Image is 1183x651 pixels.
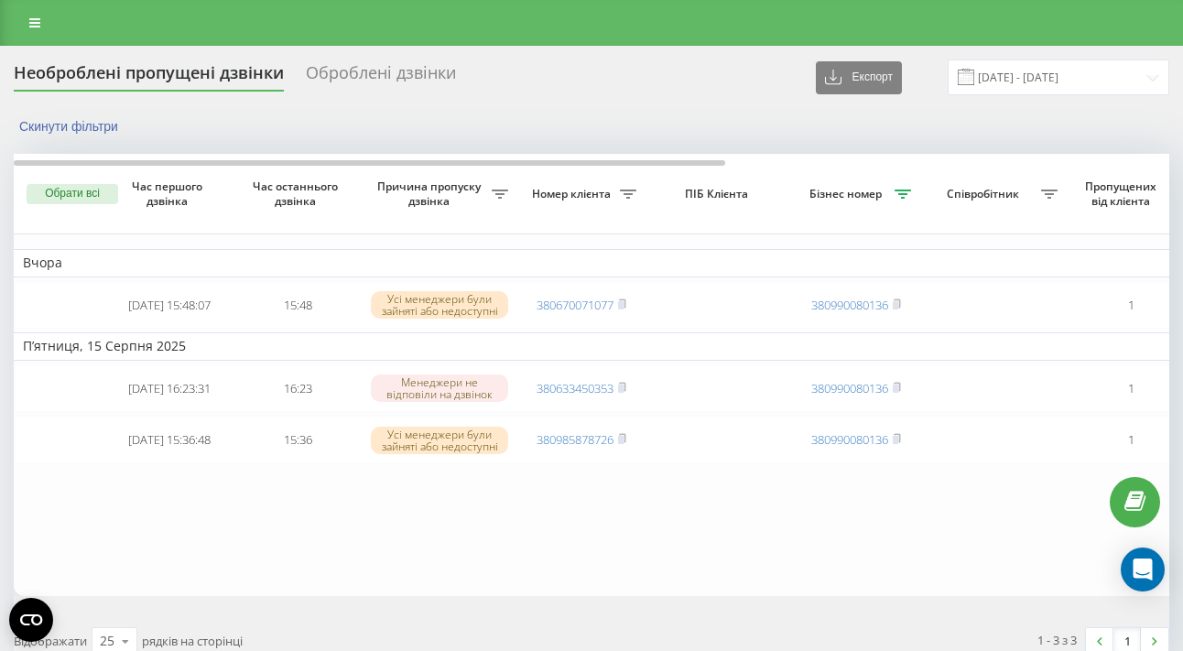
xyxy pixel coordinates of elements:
[816,61,902,94] button: Експорт
[233,281,362,330] td: 15:48
[233,416,362,464] td: 15:36
[929,187,1041,201] span: Співробітник
[233,364,362,413] td: 16:23
[248,179,347,208] span: Час останнього дзвінка
[371,427,508,454] div: Усі менеджери були зайняті або недоступні
[811,380,888,396] a: 380990080136
[142,633,243,649] span: рядків на сторінці
[1037,631,1077,649] div: 1 - 3 з 3
[105,364,233,413] td: [DATE] 16:23:31
[371,179,492,208] span: Причина пропуску дзвінка
[371,374,508,402] div: Менеджери не відповіли на дзвінок
[105,281,233,330] td: [DATE] 15:48:07
[100,632,114,650] div: 25
[14,63,284,92] div: Необроблені пропущені дзвінки
[27,184,118,204] button: Обрати всі
[537,380,613,396] a: 380633450353
[526,187,620,201] span: Номер клієнта
[120,179,219,208] span: Час першого дзвінка
[661,187,776,201] span: ПІБ Клієнта
[1121,548,1165,591] div: Open Intercom Messenger
[306,63,456,92] div: Оброблені дзвінки
[371,291,508,319] div: Усі менеджери були зайняті або недоступні
[537,297,613,313] a: 380670071077
[14,118,127,135] button: Скинути фільтри
[801,187,895,201] span: Бізнес номер
[811,297,888,313] a: 380990080136
[105,416,233,464] td: [DATE] 15:36:48
[537,431,613,448] a: 380985878726
[9,598,53,642] button: Open CMP widget
[1076,179,1169,208] span: Пропущених від клієнта
[811,431,888,448] a: 380990080136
